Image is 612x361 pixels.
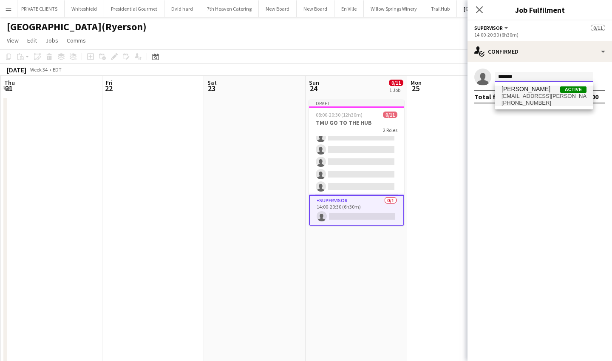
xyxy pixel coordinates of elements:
div: Draft [309,100,404,106]
span: antonella.t.almeida@hotmail.com [501,93,586,100]
button: [GEOGRAPHIC_DATA](Ryerson) [457,0,541,17]
span: 22 [105,83,113,93]
span: Week 34 [28,66,49,73]
span: 08:00-20:30 (12h30m) [316,112,363,118]
span: Thu [4,79,15,86]
span: Jobs [45,37,58,44]
span: 23 [206,83,217,93]
button: New Board [259,0,297,17]
div: 1 Job [389,87,403,93]
span: 2 Roles [383,127,397,133]
span: 0/11 [383,112,397,118]
span: SUPERVISOR [474,25,503,31]
button: TrailHub [424,0,457,17]
span: 25 [409,83,422,93]
span: Edit [27,37,37,44]
a: Comms [63,35,89,46]
button: Willow Springs Winery [364,0,424,17]
app-job-card: Draft08:00-20:30 (12h30m)0/11TMU GO TO THE HUB2 Roles SUPERVISOR0/114:00-20:30 (6h30m) [309,100,404,226]
div: Confirmed [467,41,612,62]
button: New Board [297,0,334,17]
span: Active [560,86,586,93]
span: View [7,37,19,44]
button: Dvid hard [164,0,200,17]
button: Presidential Gourmet [104,0,164,17]
a: View [3,35,22,46]
span: 0/11 [591,25,605,31]
span: 21 [3,83,15,93]
span: Mon [411,79,422,86]
app-card-role: SUPERVISOR0/114:00-20:30 (6h30m) [309,195,404,226]
button: Whiteshield [65,0,104,17]
button: En Ville [334,0,364,17]
span: 24 [308,83,319,93]
span: 0/11 [389,80,403,86]
div: [DATE] [7,66,26,74]
span: Fri [106,79,113,86]
div: EDT [53,66,62,73]
h3: Job Fulfilment [467,4,612,15]
button: SUPERVISOR [474,25,510,31]
div: 14:00-20:30 (6h30m) [474,32,605,38]
span: Antonella T. Almeida [501,86,550,93]
button: 7th Heaven Catering [200,0,259,17]
h1: [GEOGRAPHIC_DATA](Ryerson) [7,20,147,33]
a: Edit [24,35,40,46]
div: Total fee [474,92,503,101]
span: Comms [67,37,86,44]
a: Jobs [42,35,62,46]
h3: TMU GO TO THE HUB [309,119,404,126]
button: PRIVATE CLIENTS [14,0,65,17]
span: Sun [309,79,319,86]
span: Sat [207,79,217,86]
span: +16478342894 [501,100,586,106]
